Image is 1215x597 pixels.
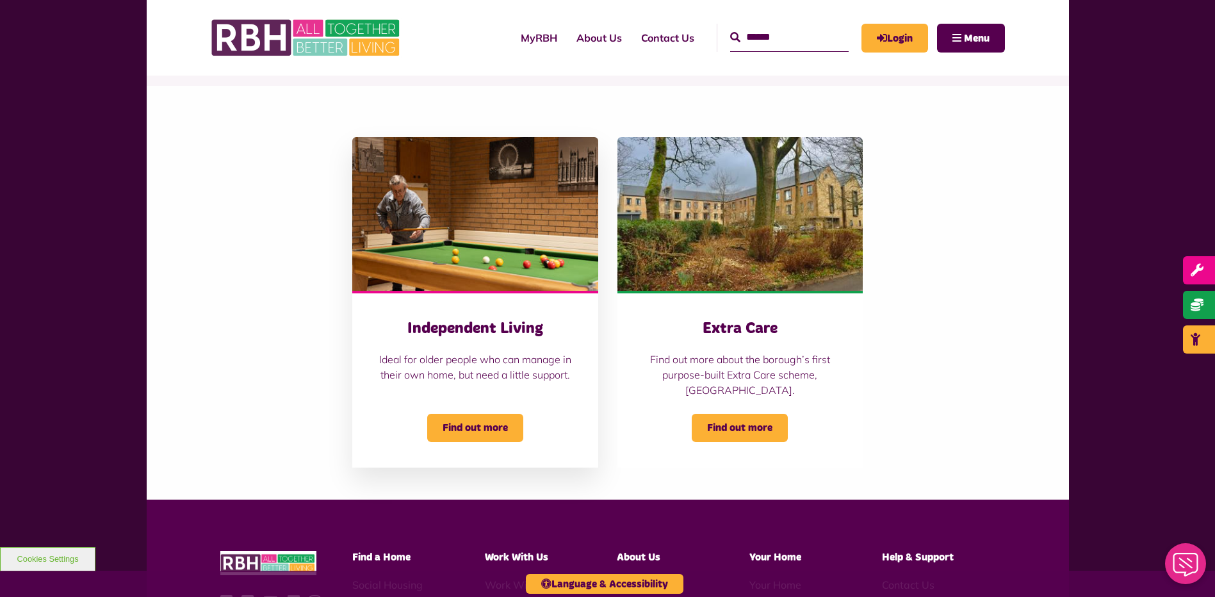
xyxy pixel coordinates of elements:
[485,552,548,562] span: Work With Us
[882,552,954,562] span: Help & Support
[220,551,316,576] img: RBH
[632,20,704,55] a: Contact Us
[526,574,683,594] button: Language & Accessibility
[730,24,849,51] input: Search
[378,319,572,339] h3: Independent Living
[861,24,928,53] a: MyRBH
[211,13,403,63] img: RBH
[643,352,837,398] p: Find out more about the borough’s first purpose-built Extra Care scheme, [GEOGRAPHIC_DATA].
[567,20,632,55] a: About Us
[692,414,788,442] span: Find out more
[617,137,863,291] img: Littleborough February 2024 Colour Edit (6)
[352,137,598,468] a: Independent Living Ideal for older people who can manage in their own home, but need a little sup...
[617,137,863,468] a: Extra Care Find out more about the borough’s first purpose-built Extra Care scheme, [GEOGRAPHIC_D...
[511,20,567,55] a: MyRBH
[352,137,598,291] img: SAZMEDIA RBH 23FEB2024 146
[964,33,990,44] span: Menu
[749,552,801,562] span: Your Home
[427,414,523,442] span: Find out more
[352,552,411,562] span: Find a Home
[1157,539,1215,597] iframe: Netcall Web Assistant for live chat
[643,319,837,339] h3: Extra Care
[937,24,1005,53] button: Navigation
[378,352,572,382] p: Ideal for older people who can manage in their own home, but need a little support.
[617,552,660,562] span: About Us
